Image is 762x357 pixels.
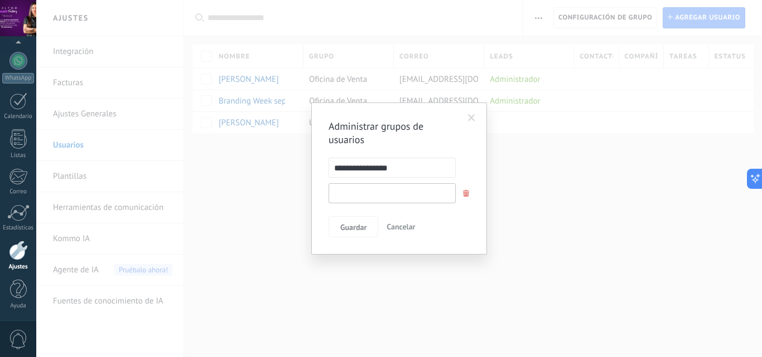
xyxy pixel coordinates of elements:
button: Cancelar [382,216,419,237]
span: Cancelar [387,222,415,232]
h2: Administrar grupos de usuarios [329,120,459,146]
div: Correo [2,188,35,195]
div: Calendario [2,113,35,120]
div: Estadísticas [2,224,35,232]
div: Listas [2,152,35,159]
div: WhatsApp [2,73,34,84]
button: Guardar [329,216,378,237]
span: Guardar [340,223,366,231]
div: Ayuda [2,302,35,310]
div: Ajustes [2,263,35,271]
